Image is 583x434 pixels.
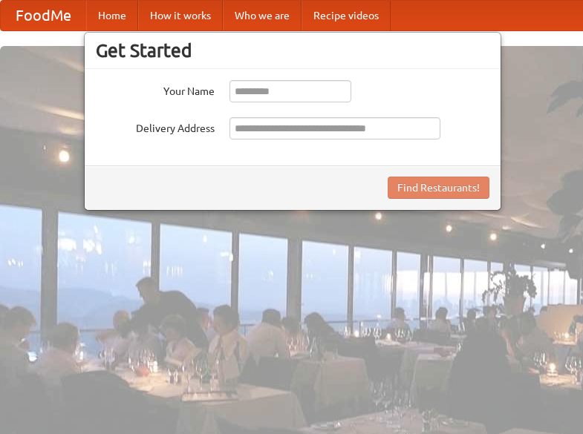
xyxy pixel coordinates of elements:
[1,1,86,30] a: FoodMe
[96,117,215,136] label: Delivery Address
[388,177,489,199] button: Find Restaurants!
[96,80,215,99] label: Your Name
[138,1,223,30] a: How it works
[96,39,489,62] h3: Get Started
[86,1,138,30] a: Home
[302,1,391,30] a: Recipe videos
[223,1,302,30] a: Who we are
